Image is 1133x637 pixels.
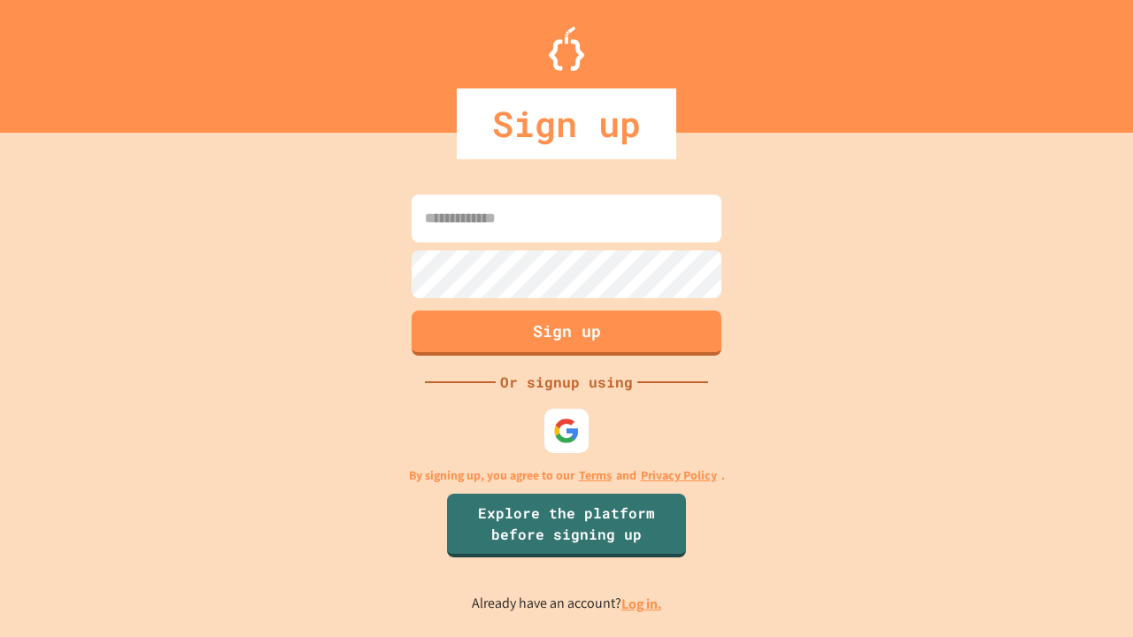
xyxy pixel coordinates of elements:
[549,27,584,71] img: Logo.svg
[621,595,662,613] a: Log in.
[409,466,725,485] p: By signing up, you agree to our and .
[553,418,580,444] img: google-icon.svg
[579,466,612,485] a: Terms
[457,88,676,159] div: Sign up
[472,593,662,615] p: Already have an account?
[412,311,721,356] button: Sign up
[496,372,637,393] div: Or signup using
[1059,566,1115,619] iframe: chat widget
[447,494,686,557] a: Explore the platform before signing up
[986,489,1115,564] iframe: chat widget
[641,466,717,485] a: Privacy Policy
